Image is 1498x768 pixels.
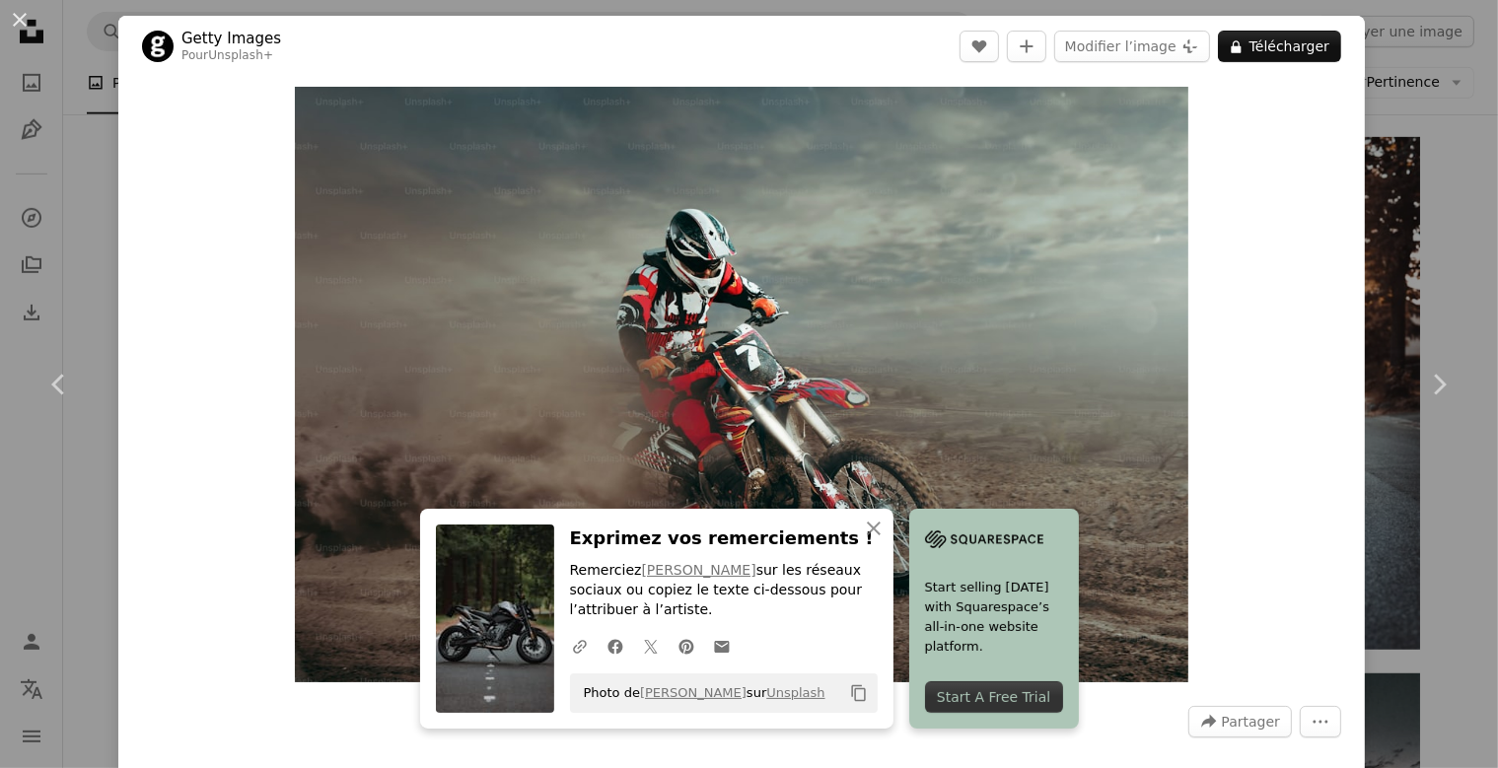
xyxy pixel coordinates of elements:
img: Accéder au profil de Getty Images [142,31,174,62]
button: Modifier l’image [1054,31,1210,62]
a: Partagez-leFacebook [598,626,633,665]
a: [PERSON_NAME] [641,562,755,578]
a: Partager par mail [704,626,740,665]
button: Partager cette image [1188,706,1292,737]
button: J’aime [960,31,999,62]
a: Partagez-leTwitter [633,626,669,665]
div: Pour [181,48,281,64]
span: Start selling [DATE] with Squarespace’s all-in-one website platform. [925,578,1063,657]
span: Photo de sur [574,677,825,709]
div: Start A Free Trial [925,681,1063,713]
button: Copier dans le presse-papier [842,676,876,710]
button: Zoom sur cette image [295,87,1188,682]
a: Partagez-lePinterest [669,626,704,665]
span: Partager [1222,707,1280,736]
p: Remerciez sur les réseaux sociaux ou copiez le texte ci-dessous pour l’attribuer à l’artiste. [570,561,878,620]
h3: Exprimez vos remerciements ! [570,524,878,553]
a: Unsplash [766,685,824,700]
a: Start selling [DATE] with Squarespace’s all-in-one website platform.Start A Free Trial [909,509,1079,729]
a: Getty Images [181,29,281,48]
img: photo de motocross [295,87,1188,682]
a: [PERSON_NAME] [640,685,747,700]
button: Plus d’actions [1300,706,1341,737]
button: Télécharger [1218,31,1341,62]
a: Suivant [1380,290,1498,479]
a: Unsplash+ [208,48,273,62]
button: Ajouter à la collection [1007,31,1046,62]
img: file-1705255347840-230a6ab5bca9image [925,524,1043,554]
